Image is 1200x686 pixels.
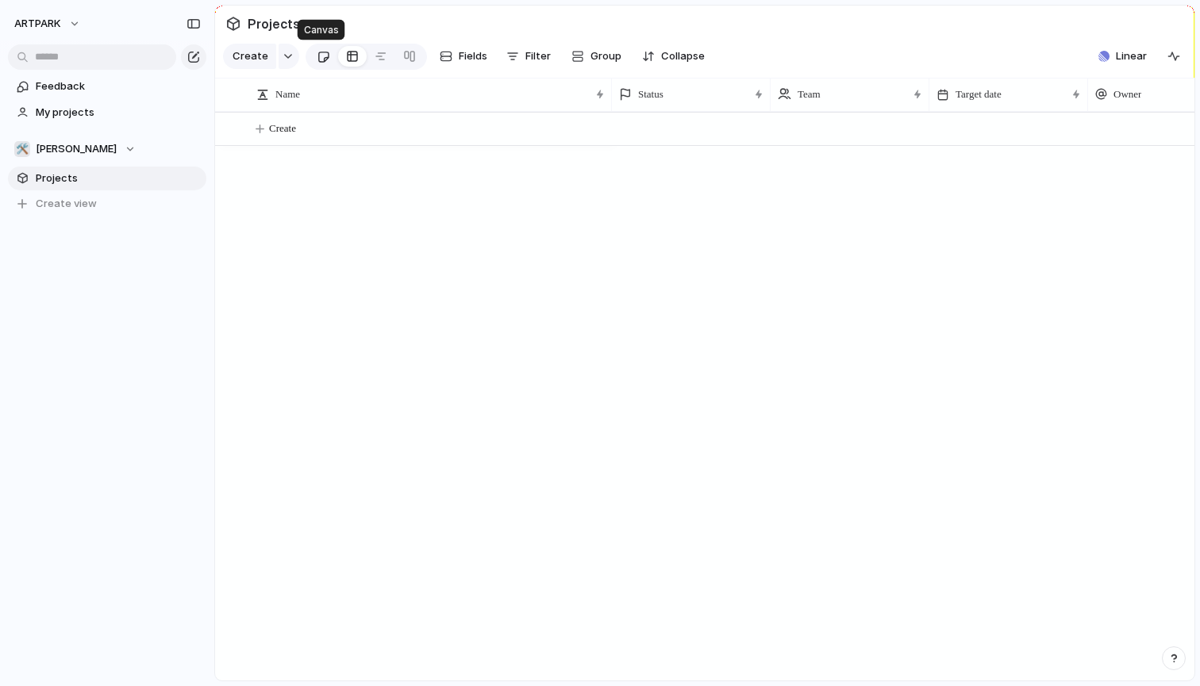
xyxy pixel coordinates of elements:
a: My projects [8,101,206,125]
span: Filter [525,48,551,64]
button: Collapse [636,44,711,69]
span: Create view [36,196,97,212]
span: My projects [36,105,201,121]
span: ARTPARK [14,16,61,32]
span: Collapse [661,48,705,64]
span: Fields [459,48,487,64]
span: [PERSON_NAME] [36,141,117,157]
span: Projects [244,10,303,38]
button: Create view [8,192,206,216]
div: 🛠️ [14,141,30,157]
a: Feedback [8,75,206,98]
button: Linear [1092,44,1153,68]
span: Linear [1116,48,1147,64]
button: Filter [500,44,557,69]
span: Status [638,86,663,102]
span: Name [275,86,300,102]
span: Feedback [36,79,201,94]
span: Create [233,48,268,64]
button: Group [563,44,629,69]
div: Canvas [298,20,345,40]
span: Owner [1113,86,1141,102]
span: Team [798,86,821,102]
span: Group [590,48,621,64]
button: Fields [433,44,494,69]
button: ARTPARK [7,11,89,36]
a: Projects [8,167,206,190]
span: Target date [956,86,1002,102]
button: 🛠️[PERSON_NAME] [8,137,206,161]
span: Projects [36,171,201,186]
span: Create [269,121,296,136]
button: Create [223,44,276,69]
